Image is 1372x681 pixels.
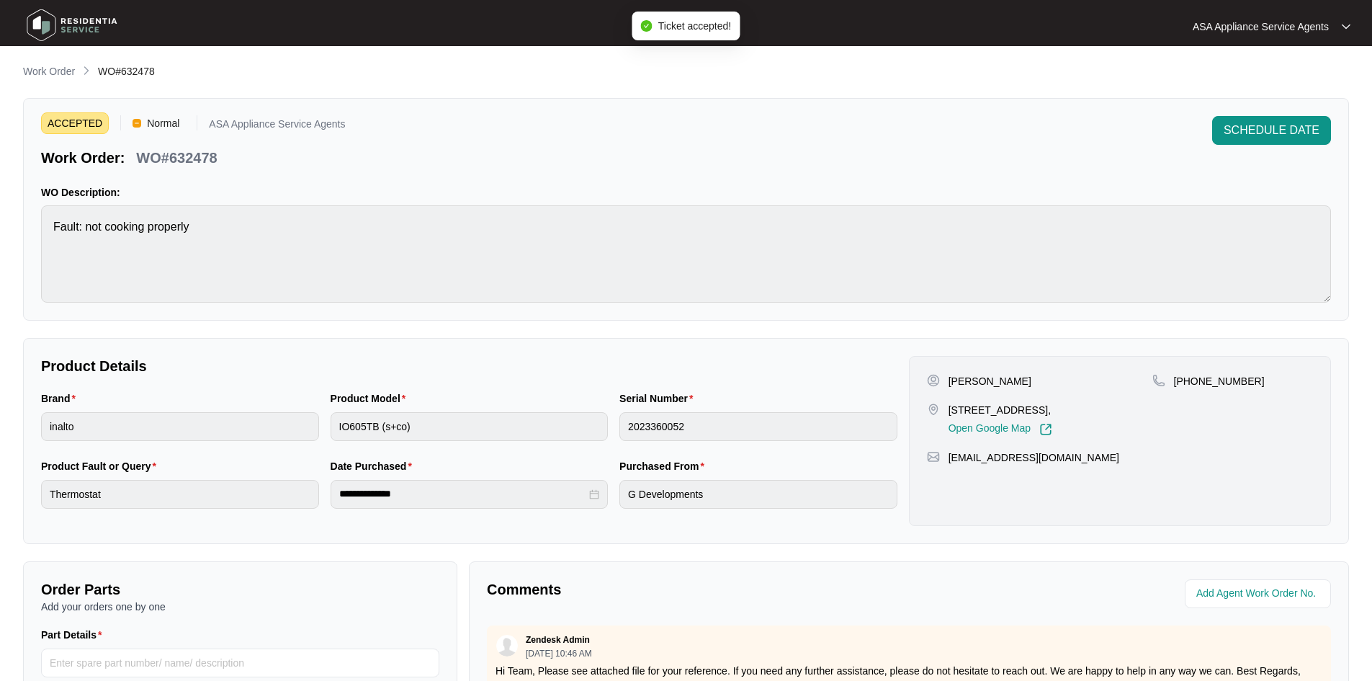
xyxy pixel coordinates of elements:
[949,374,1031,388] p: [PERSON_NAME]
[487,579,899,600] p: Comments
[41,628,108,642] label: Part Details
[41,356,897,376] p: Product Details
[23,64,75,79] p: Work Order
[20,64,78,80] a: Work Order
[41,112,109,134] span: ACCEPTED
[1196,585,1322,602] input: Add Agent Work Order No.
[949,450,1119,465] p: [EMAIL_ADDRESS][DOMAIN_NAME]
[1212,116,1331,145] button: SCHEDULE DATE
[619,412,897,441] input: Serial Number
[141,112,185,134] span: Normal
[658,20,731,32] span: Ticket accepted!
[41,649,439,677] input: Part Details
[41,205,1331,303] textarea: Fault: not cooking properly
[949,423,1052,436] a: Open Google Map
[641,20,653,32] span: check-circle
[1152,374,1165,387] img: map-pin
[526,634,590,646] p: Zendesk Admin
[1193,19,1329,34] p: ASA Appliance Service Agents
[1174,374,1265,388] p: [PHONE_NUMBER]
[339,486,587,502] input: Date Purchased
[619,480,897,509] input: Purchased From
[41,480,319,509] input: Product Fault or Query
[927,450,940,463] img: map-pin
[331,391,412,406] label: Product Model
[41,412,319,441] input: Brand
[41,185,1331,200] p: WO Description:
[22,4,122,47] img: residentia service logo
[1039,423,1052,436] img: Link-External
[1342,23,1350,30] img: dropdown arrow
[136,148,217,168] p: WO#632478
[98,66,155,77] span: WO#632478
[526,649,592,658] p: [DATE] 10:46 AM
[133,119,141,128] img: Vercel Logo
[41,579,439,600] p: Order Parts
[331,459,418,473] label: Date Purchased
[619,459,710,473] label: Purchased From
[41,600,439,614] p: Add your orders one by one
[41,459,162,473] label: Product Fault or Query
[41,148,125,168] p: Work Order:
[1224,122,1319,139] span: SCHEDULE DATE
[949,403,1052,417] p: [STREET_ADDRESS],
[496,635,518,656] img: user.svg
[41,391,81,406] label: Brand
[927,374,940,387] img: user-pin
[619,391,699,406] label: Serial Number
[81,65,92,76] img: chevron-right
[927,403,940,416] img: map-pin
[331,412,609,441] input: Product Model
[209,119,345,134] p: ASA Appliance Service Agents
